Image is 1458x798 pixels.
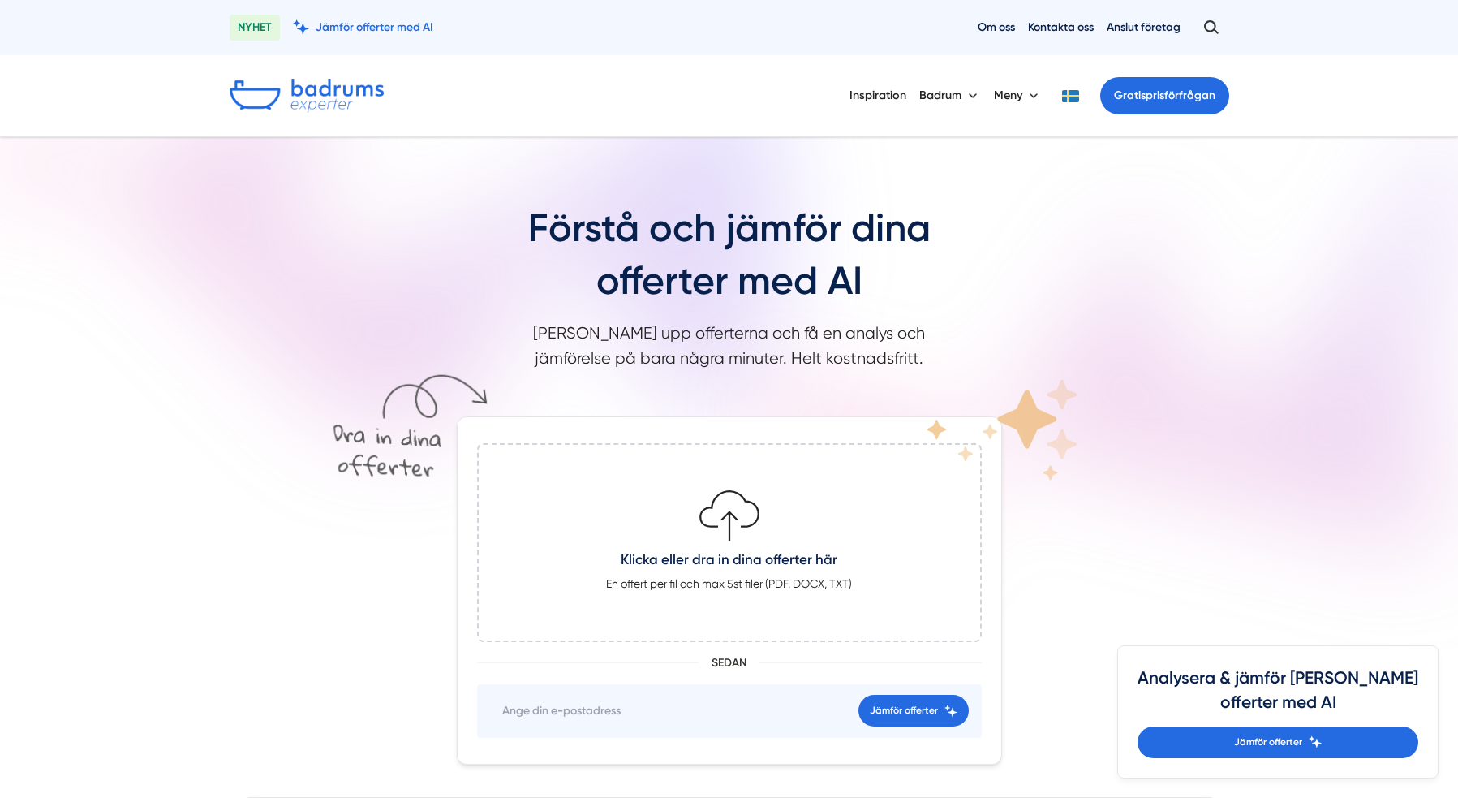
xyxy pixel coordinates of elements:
a: Kontakta oss [1028,19,1094,35]
a: Inspiration [849,75,906,116]
span: Jämför offerter [870,703,938,718]
a: Jämför offerter [1138,727,1418,758]
span: sedan [712,655,746,671]
span: NYHET [230,15,280,41]
span: Gratis [1114,88,1146,102]
p: [PERSON_NAME] upp offerterna och få en analys och jämförelse på bara några minuter. Helt kostnads... [522,321,937,380]
a: Om oss [978,19,1015,35]
span: Jämför offerter [1234,735,1302,750]
h1: Förstå och jämför dina offerter med AI [319,202,1140,321]
button: Jämför offerter [858,695,969,727]
img: Dra in offerter här. [312,360,490,490]
a: Anslut företag [1107,19,1181,35]
button: Öppna sök [1193,13,1229,42]
a: Gratisprisförfrågan [1100,77,1229,114]
input: Ange din e-postadress [490,694,849,728]
span: Jämför offerter med AI [316,19,433,35]
a: Jämför offerter med AI [293,19,433,35]
button: Badrum [919,75,981,117]
button: Meny [994,75,1042,117]
img: Badrumsexperter.se logotyp [230,79,384,113]
h4: Analysera & jämför [PERSON_NAME] offerter med AI [1138,666,1418,727]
